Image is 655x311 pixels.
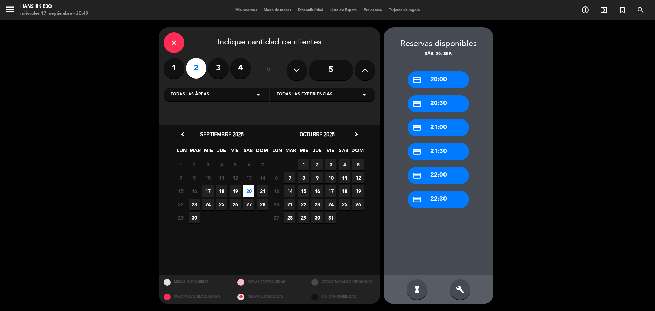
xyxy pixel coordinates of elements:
[257,199,268,210] span: 28
[456,285,464,294] i: build
[229,146,241,158] span: VIE
[339,172,350,183] span: 11
[325,172,336,183] span: 10
[216,146,227,158] span: JUE
[352,159,364,170] span: 5
[413,171,421,180] i: credit_card
[258,58,280,82] div: ó
[298,172,309,183] span: 8
[164,58,184,79] label: 1
[216,159,227,170] span: 4
[175,172,186,183] span: 8
[294,8,327,12] span: Disponibilidad
[325,159,336,170] span: 3
[618,6,626,14] i: turned_in_not
[202,199,214,210] span: 24
[298,185,309,197] span: 15
[637,6,645,14] i: search
[352,172,364,183] span: 12
[311,159,323,170] span: 2
[20,3,88,10] div: Hanshik BBQ
[171,91,209,98] span: Todas las áreas
[271,172,282,183] span: 6
[352,199,364,210] span: 26
[159,289,233,304] div: SOLO MESAS BLOQUEADAS
[243,185,254,197] span: 20
[413,147,421,156] i: credit_card
[413,285,421,294] i: hourglass_full
[243,199,254,210] span: 27
[413,195,421,204] i: credit_card
[271,185,282,197] span: 13
[243,159,254,170] span: 6
[339,199,350,210] span: 25
[203,146,214,158] span: MIE
[384,51,493,58] div: sáb. 20, sep.
[311,146,323,158] span: JUE
[325,185,336,197] span: 17
[413,100,421,108] i: credit_card
[353,131,360,138] i: chevron_right
[200,131,244,138] span: septiembre 2025
[384,38,493,51] div: Reservas disponibles
[311,199,323,210] span: 23
[360,90,368,99] i: arrow_drop_down
[385,8,423,12] span: Tarjetas de regalo
[351,146,363,158] span: DOM
[285,146,296,158] span: MAR
[20,10,88,17] div: miércoles 17. septiembre - 20:49
[311,172,323,183] span: 9
[306,289,380,304] div: SIN DISPONIBILIDAD
[230,58,251,79] label: 4
[175,212,186,223] span: 29
[189,199,200,210] span: 23
[186,58,206,79] label: 2
[170,39,178,47] i: close
[202,172,214,183] span: 10
[256,146,267,158] span: DOM
[216,199,227,210] span: 25
[581,6,589,14] i: add_circle_outline
[216,185,227,197] span: 18
[325,212,336,223] span: 31
[325,199,336,210] span: 24
[5,4,15,14] i: menu
[176,146,187,158] span: LUN
[230,185,241,197] span: 19
[243,172,254,183] span: 13
[408,71,469,88] div: 20:00
[164,32,375,53] div: Indique cantidad de clientes
[408,143,469,160] div: 21:30
[202,185,214,197] span: 17
[272,146,283,158] span: LUN
[230,199,241,210] span: 26
[271,212,282,223] span: 27
[271,199,282,210] span: 20
[298,212,309,223] span: 29
[298,199,309,210] span: 22
[254,90,262,99] i: arrow_drop_down
[230,172,241,183] span: 12
[230,159,241,170] span: 5
[306,275,380,289] div: OTROS TAMAÑOS DIPONIBLES
[189,185,200,197] span: 16
[300,131,335,138] span: octubre 2025
[208,58,229,79] label: 3
[311,212,323,223] span: 30
[189,172,200,183] span: 9
[277,91,332,98] span: Todas las experiencias
[243,146,254,158] span: SAB
[232,8,260,12] span: Mis reservas
[216,172,227,183] span: 11
[408,119,469,136] div: 21:00
[352,185,364,197] span: 19
[327,8,360,12] span: Lista de Espera
[232,289,306,304] div: MESAS BLOQUEADAS
[232,275,306,289] div: MESAS RESTRINGIDAS
[298,159,309,170] span: 1
[311,185,323,197] span: 16
[360,8,385,12] span: Pre-acceso
[159,275,233,289] div: MESAS DISPONIBLES
[179,131,186,138] i: chevron_left
[408,191,469,208] div: 22:30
